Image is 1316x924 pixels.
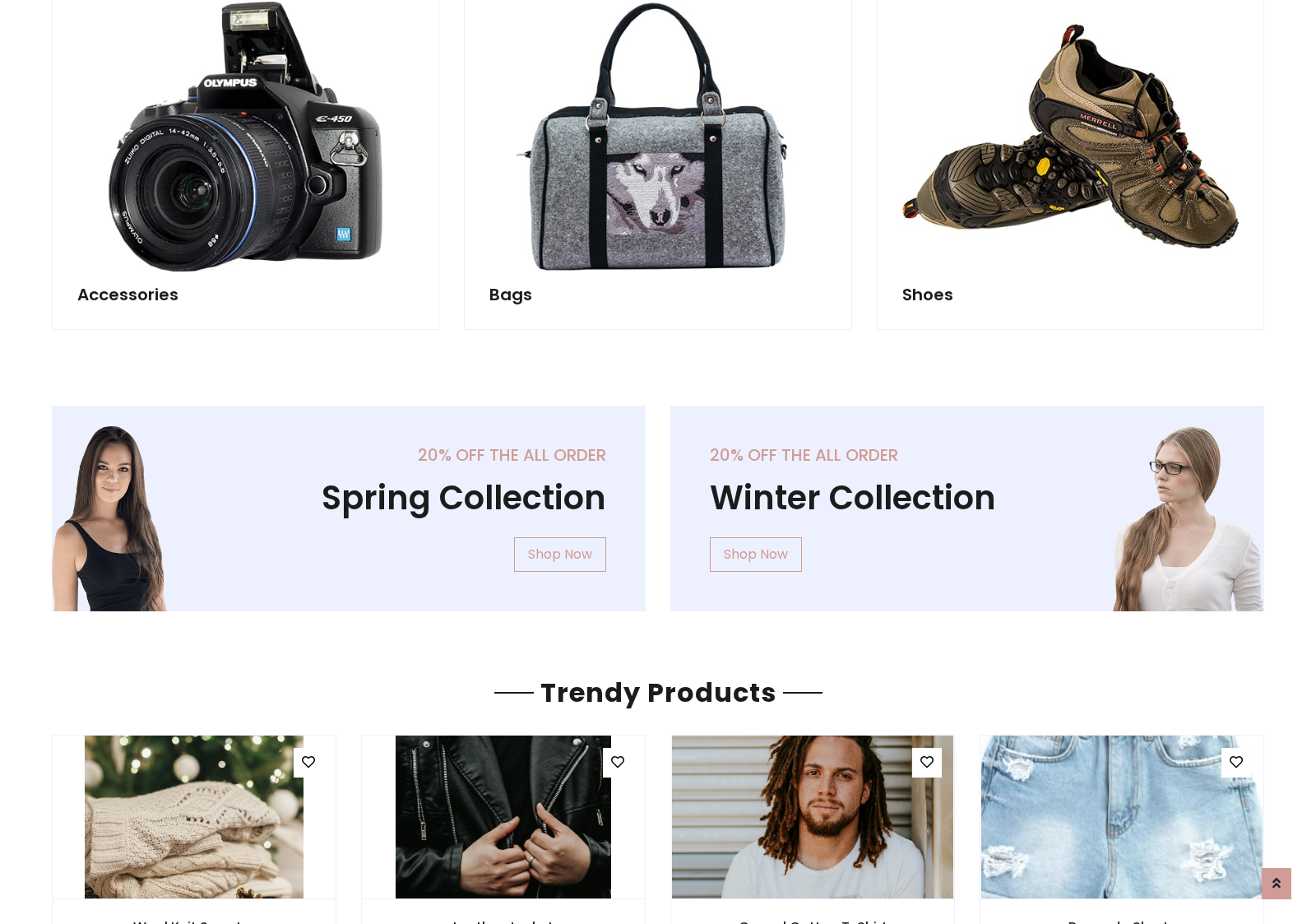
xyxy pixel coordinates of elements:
[77,285,414,304] h5: Accessories
[710,537,802,572] a: Shop Now
[91,445,606,465] h5: 20% off the all order
[534,674,783,711] span: Trendy Products
[710,478,1225,518] h1: Winter Collection
[91,478,606,518] h1: Spring Collection
[514,537,606,572] a: Shop Now
[710,445,1225,465] h5: 20% off the all order
[902,285,1239,304] h5: Shoes
[489,285,826,304] h5: Bags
